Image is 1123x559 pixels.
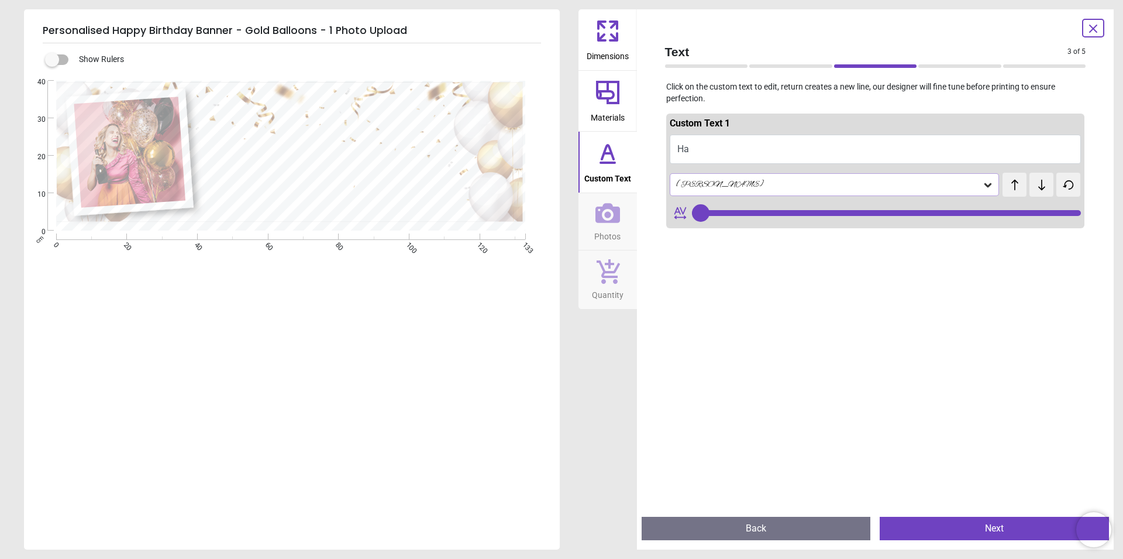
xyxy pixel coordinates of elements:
[587,45,629,63] span: Dimensions
[642,517,871,540] button: Back
[23,227,46,237] span: 0
[670,135,1081,164] button: Ha
[656,81,1096,104] p: Click on the custom text to edit, return creates a new line, our designer will fine tune before p...
[578,251,637,309] button: Quantity
[578,193,637,251] button: Photos
[52,53,560,67] div: Show Rulers
[592,284,623,301] span: Quantity
[43,19,541,43] h5: Personalised Happy Birthday Banner - Gold Balloons - 1 Photo Upload
[670,118,730,129] span: Custom Text 1
[665,43,1068,60] span: Text
[584,167,631,185] span: Custom Text
[578,9,637,70] button: Dimensions
[1076,512,1111,547] iframe: Brevo live chat
[880,517,1109,540] button: Next
[23,77,46,87] span: 40
[23,115,46,125] span: 30
[23,190,46,200] span: 10
[594,225,621,243] span: Photos
[1067,47,1086,57] span: 3 of 5
[591,107,625,124] span: Materials
[675,180,983,190] div: [PERSON_NAME]
[23,152,46,162] span: 20
[578,132,637,193] button: Custom Text
[578,71,637,132] button: Materials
